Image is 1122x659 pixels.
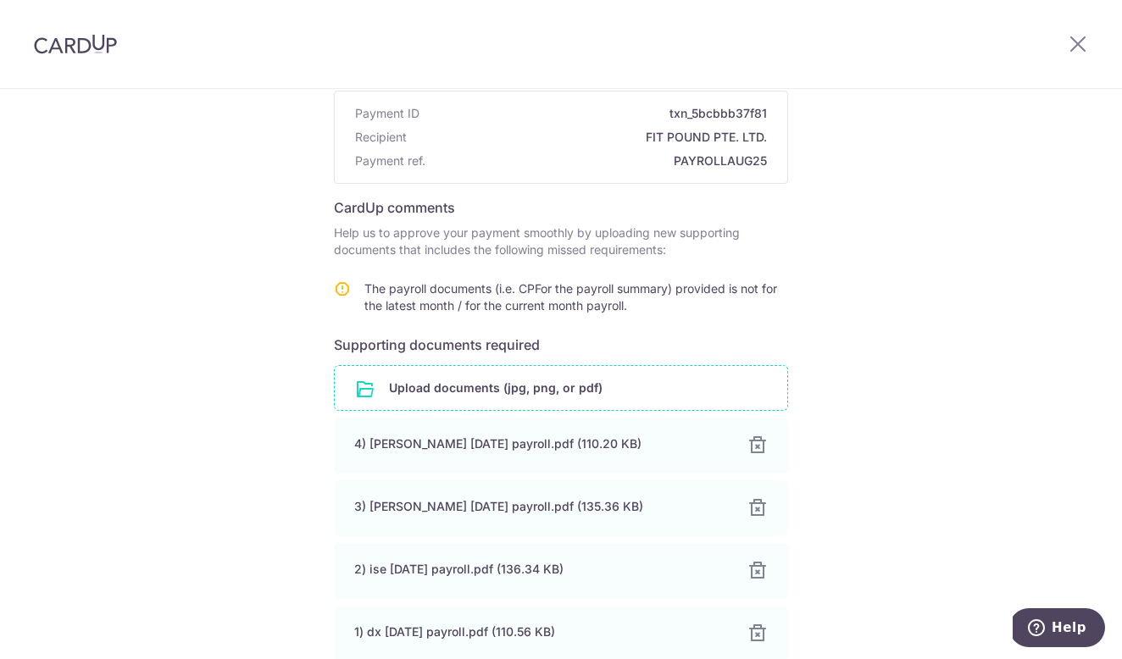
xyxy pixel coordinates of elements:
span: Payment ID [355,105,419,122]
span: The payroll documents (i.e. CPFor the payroll summary) provided is not for the latest month / for... [364,281,777,313]
span: Recipient [355,129,407,146]
div: 3) [PERSON_NAME] [DATE] payroll.pdf (135.36 KB) [354,498,727,515]
span: FIT POUND PTE. LTD. [414,129,767,146]
div: 4) [PERSON_NAME] [DATE] payroll.pdf (110.20 KB) [354,435,727,452]
iframe: Opens a widget where you can find more information [1013,608,1105,651]
img: CardUp [34,34,117,54]
p: Help us to approve your payment smoothly by uploading new supporting documents that includes the ... [334,224,788,258]
span: txn_5bcbbb37f81 [426,105,767,122]
span: Payment ref. [355,152,425,169]
div: 2) ise [DATE] payroll.pdf (136.34 KB) [354,561,727,578]
h6: Supporting documents required [334,335,788,355]
div: Upload documents (jpg, png, or pdf) [334,365,788,411]
span: PAYROLLAUG25 [432,152,767,169]
div: 1) dx [DATE] payroll.pdf (110.56 KB) [354,623,727,640]
h6: CardUp comments [334,197,788,218]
